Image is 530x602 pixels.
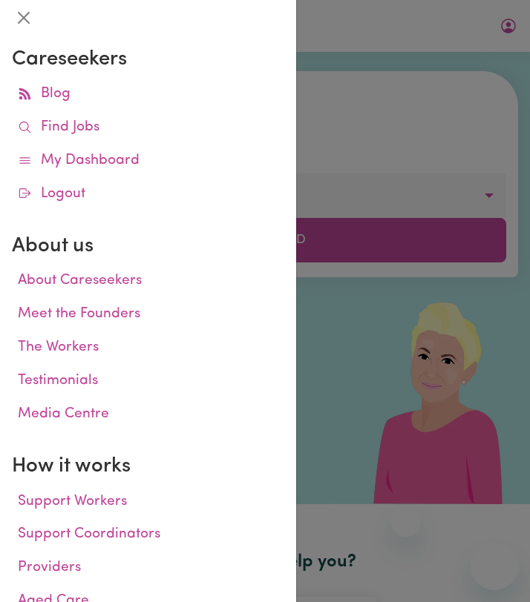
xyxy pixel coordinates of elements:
a: Providers [12,552,284,585]
a: Meet the Founders [12,298,284,331]
a: Find Jobs [12,111,284,145]
a: About Careseekers [12,265,284,298]
h2: About us [12,234,284,259]
a: My Dashboard [12,145,284,178]
a: Support Workers [12,486,284,519]
a: Media Centre [12,398,284,431]
iframe: Button to launch messaging window [471,543,518,590]
iframe: Close message [391,507,421,537]
h2: Careseekers [12,47,284,72]
h2: How it works [12,454,284,479]
a: Support Coordinators [12,518,284,552]
a: Logout [12,178,284,211]
a: Blog [12,78,284,111]
a: The Workers [12,331,284,365]
a: Testimonials [12,365,284,398]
